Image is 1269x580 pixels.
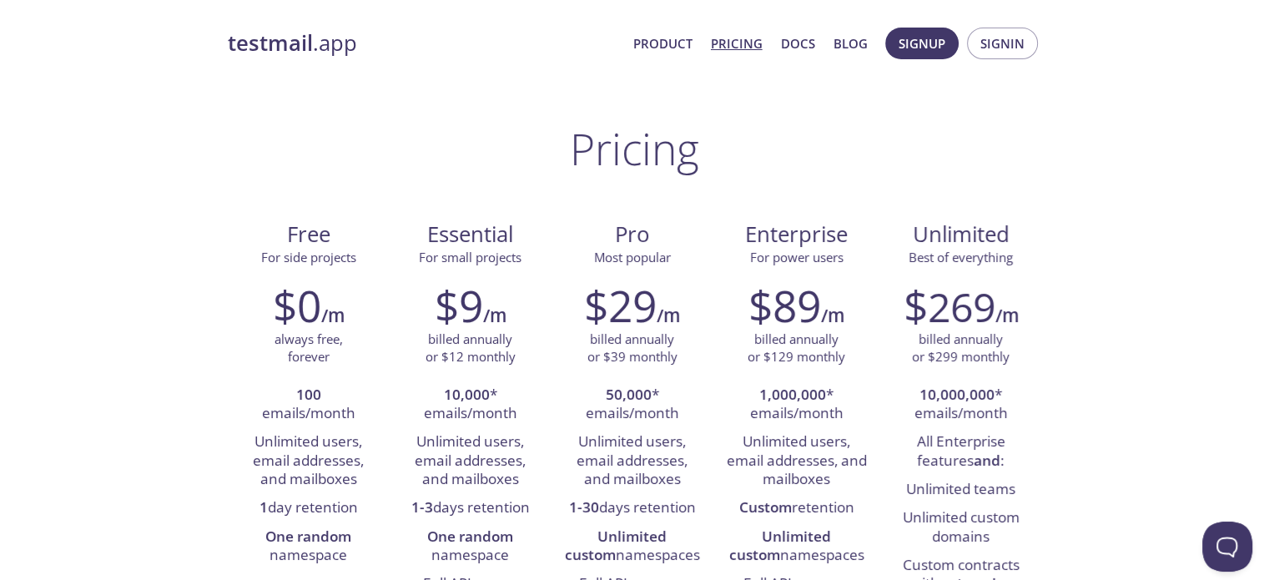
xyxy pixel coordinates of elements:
[893,504,1030,552] li: Unlimited custom domains
[259,497,268,517] strong: 1
[261,249,356,265] span: For side projects
[606,385,652,404] strong: 50,000
[748,280,821,330] h2: $89
[240,381,377,429] li: emails/month
[967,28,1038,59] button: Signin
[750,249,843,265] span: For power users
[240,428,377,494] li: Unlimited users, email addresses, and mailboxes
[274,330,343,366] p: always free, forever
[726,381,868,429] li: * emails/month
[893,476,1030,504] li: Unlimited teams
[321,301,345,330] h6: /m
[893,428,1030,476] li: All Enterprise features :
[899,33,945,54] span: Signup
[759,385,826,404] strong: 1,000,000
[240,523,377,571] li: namespace
[565,220,700,249] span: Pro
[711,33,763,54] a: Pricing
[727,220,867,249] span: Enterprise
[885,28,959,59] button: Signup
[928,280,995,334] span: 269
[411,497,433,517] strong: 1-3
[241,220,376,249] span: Free
[240,494,377,522] li: day retention
[435,280,483,330] h2: $9
[974,451,1000,470] strong: and
[564,523,701,571] li: namespaces
[726,494,868,522] li: retention
[726,428,868,494] li: Unlimited users, email addresses, and mailboxes
[594,249,671,265] span: Most popular
[483,301,506,330] h6: /m
[904,280,995,330] h2: $
[564,381,701,429] li: * emails/month
[565,527,667,564] strong: Unlimited custom
[821,301,844,330] h6: /m
[444,385,490,404] strong: 10,000
[402,428,539,494] li: Unlimited users, email addresses, and mailboxes
[995,301,1019,330] h6: /m
[781,33,815,54] a: Docs
[228,29,620,58] a: testmail.app
[296,385,321,404] strong: 100
[564,494,701,522] li: days retention
[265,527,351,546] strong: One random
[402,494,539,522] li: days retention
[657,301,680,330] h6: /m
[569,497,599,517] strong: 1-30
[893,381,1030,429] li: * emails/month
[564,428,701,494] li: Unlimited users, email addresses, and mailboxes
[403,220,538,249] span: Essential
[228,28,313,58] strong: testmail
[584,280,657,330] h2: $29
[570,124,699,174] h1: Pricing
[419,249,521,265] span: For small projects
[1202,522,1252,572] iframe: Help Scout Beacon - Open
[426,330,516,366] p: billed annually or $12 monthly
[587,330,677,366] p: billed annually or $39 monthly
[748,330,845,366] p: billed annually or $129 monthly
[919,385,995,404] strong: 10,000,000
[913,219,1010,249] span: Unlimited
[726,523,868,571] li: namespaces
[402,523,539,571] li: namespace
[833,33,868,54] a: Blog
[402,381,539,429] li: * emails/month
[980,33,1025,54] span: Signin
[729,527,832,564] strong: Unlimited custom
[273,280,321,330] h2: $0
[427,527,513,546] strong: One random
[633,33,692,54] a: Product
[739,497,792,517] strong: Custom
[909,249,1013,265] span: Best of everything
[912,330,1010,366] p: billed annually or $299 monthly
